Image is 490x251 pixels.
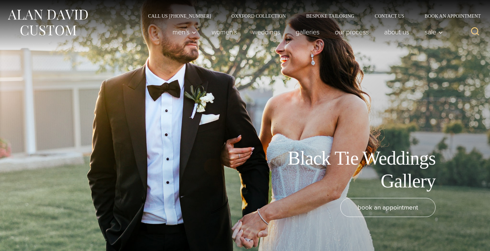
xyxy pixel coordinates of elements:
[414,14,483,18] a: Book an Appointment
[138,14,483,18] nav: Secondary Navigation
[7,7,88,38] img: Alan David Custom
[296,14,364,18] a: Bespoke Tailoring
[425,29,443,35] span: Sale
[173,29,196,35] span: Men’s
[327,25,377,39] a: Our Process
[377,25,417,39] a: About Us
[165,25,447,39] nav: Primary Navigation
[340,198,436,217] a: book an appointment
[221,14,296,18] a: Oxxford Collection
[204,25,245,39] a: Women’s
[282,147,436,193] h1: Black Tie Weddings Gallery
[138,14,221,18] a: Call Us [PHONE_NUMBER]
[288,25,327,39] a: Galleries
[364,14,414,18] a: Contact Us
[245,25,288,39] a: weddings
[358,202,418,212] span: book an appointment
[467,24,483,40] button: View Search Form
